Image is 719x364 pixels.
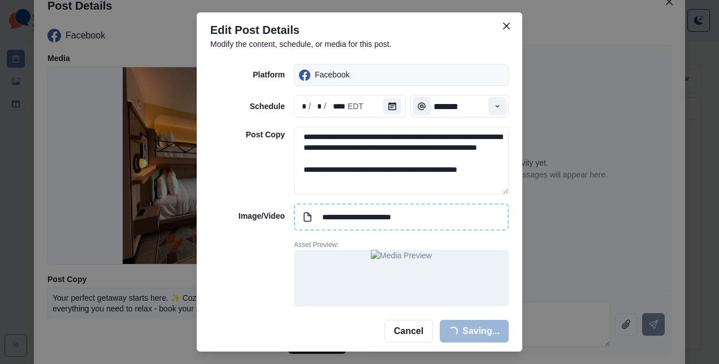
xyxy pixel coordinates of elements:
[413,97,431,115] button: Time
[210,210,285,222] p: Image/Video
[294,240,509,250] p: Asset Preview:
[210,21,509,38] p: Edit Post Details
[410,95,509,118] div: Time
[371,250,432,306] img: Media Preview
[383,98,401,114] button: Calendar
[323,101,327,112] div: /
[297,101,365,112] div: Date
[210,69,285,81] p: Platform
[327,101,346,112] div: year
[488,97,506,115] button: Time
[497,17,516,35] button: Close
[210,38,509,50] p: Modify the content, schedule, or media for this post.
[297,101,307,112] div: month
[315,69,349,81] p: Facebook
[307,101,312,112] div: /
[440,320,509,343] button: Saving...
[410,95,509,118] input: Select Time
[384,320,433,343] button: Cancel
[210,129,285,141] p: Post Copy
[346,101,365,112] div: time zone
[312,101,323,112] div: day
[210,101,285,112] p: Schedule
